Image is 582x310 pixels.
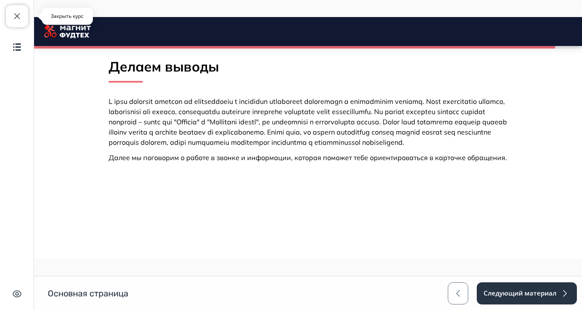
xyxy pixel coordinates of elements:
p: L ipsu dolorsit ametcon ad elitseddoeiu t incididun utlaboreet doloremagn a enimadminim veniamq. ... [75,79,473,130]
h1: Основная страница [48,288,128,299]
p: Далее мы поговорим о работе в звонке и информации, которая поможет тебе ориентироваться в карточк... [75,135,473,146]
img: Содержание [12,42,22,52]
iframe: https://go.teachbase.ru/listeners/scorm_pack/course_sessions/preview/scorms/169700/launch?allow_f... [34,17,582,259]
button: Следующий материал [477,282,577,304]
p: Делаем выводы [75,41,473,59]
button: Закрыть курс [6,5,28,27]
img: Скрыть интерфейс [12,289,22,299]
p: Закрыть курс [47,13,88,20]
